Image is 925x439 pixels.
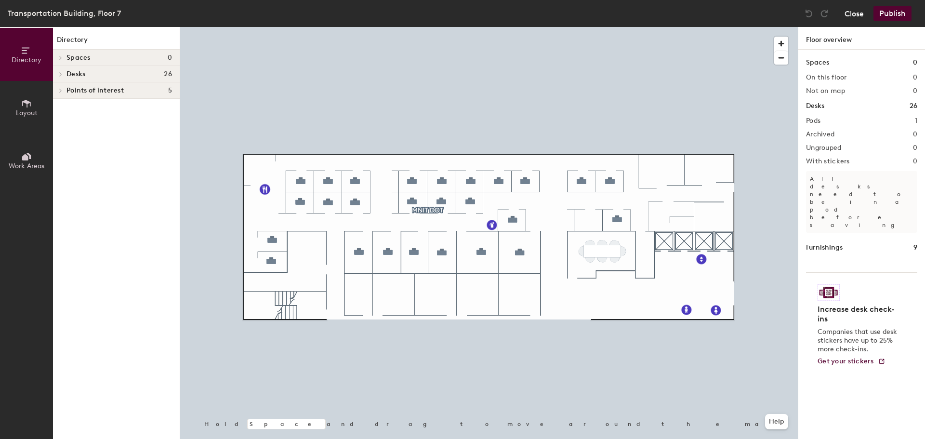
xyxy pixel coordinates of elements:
span: Work Areas [9,162,44,170]
p: Companies that use desk stickers have up to 25% more check-ins. [818,328,900,354]
span: 0 [168,54,172,62]
span: 26 [164,70,172,78]
h1: Furnishings [806,242,843,253]
button: Close [845,6,864,21]
h2: On this floor [806,74,847,81]
span: Spaces [66,54,91,62]
h2: 0 [913,131,917,138]
h1: 26 [910,101,917,111]
img: Sticker logo [818,284,840,301]
h2: 1 [915,117,917,125]
img: Redo [819,9,829,18]
span: Desks [66,70,85,78]
h1: Directory [53,35,180,50]
span: Directory [12,56,41,64]
h1: Spaces [806,57,829,68]
p: All desks need to be in a pod before saving [806,171,917,233]
h1: Desks [806,101,824,111]
h2: Pods [806,117,820,125]
span: Points of interest [66,87,124,94]
div: Transportation Building, Floor 7 [8,7,121,19]
h1: 0 [913,57,917,68]
span: Layout [16,109,38,117]
h2: With stickers [806,158,850,165]
h2: Ungrouped [806,144,842,152]
h1: Floor overview [798,27,925,50]
h4: Increase desk check-ins [818,305,900,324]
button: Help [765,414,788,429]
h2: 0 [913,158,917,165]
img: Undo [804,9,814,18]
h2: Archived [806,131,834,138]
a: Get your stickers [818,358,885,366]
h2: 0 [913,144,917,152]
h2: 0 [913,74,917,81]
span: Get your stickers [818,357,874,365]
button: Publish [873,6,912,21]
h2: 0 [913,87,917,95]
span: 5 [168,87,172,94]
h1: 9 [913,242,917,253]
h2: Not on map [806,87,845,95]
